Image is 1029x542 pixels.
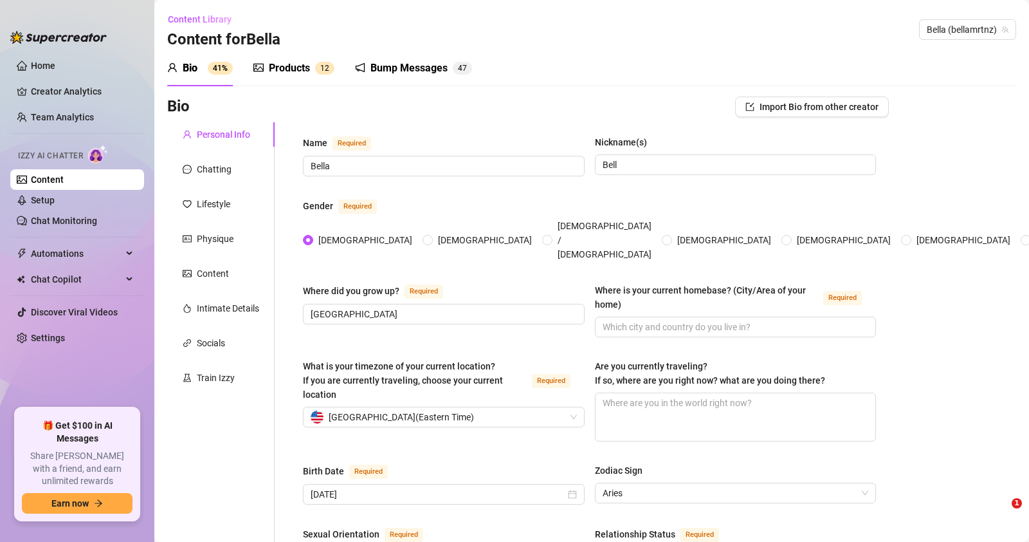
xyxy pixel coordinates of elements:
a: Home [31,61,55,71]
span: fire [183,304,192,313]
span: What is your timezone of your current location? If you are currently traveling, choose your curre... [303,361,503,400]
span: 1 [1012,498,1022,509]
span: [GEOGRAPHIC_DATA] ( Eastern Time ) [329,407,474,427]
span: [DEMOGRAPHIC_DATA] [313,233,417,247]
span: Required [405,285,443,299]
span: heart [183,200,192,209]
input: Where is your current homebase? (City/Area of your home) [603,320,866,334]
label: Sexual Orientation [303,527,437,542]
div: Products [269,61,310,76]
span: thunderbolt [17,248,27,259]
label: Name [303,135,385,151]
span: import [745,102,754,111]
span: Required [338,200,377,214]
a: Creator Analytics [31,81,134,102]
span: Required [385,528,423,542]
h3: Content for Bella [167,30,280,50]
span: team [1001,26,1009,33]
iframe: Intercom live chat [985,498,1016,529]
div: Chatting [197,162,232,176]
div: Personal Info [197,127,250,142]
input: Where did you grow up? [311,307,574,321]
span: user [183,130,192,139]
input: Name [311,159,574,173]
div: Intimate Details [197,301,259,315]
div: Zodiac Sign [595,463,642,478]
label: Birth Date [303,463,402,479]
div: Content [197,266,229,281]
label: Relationship Status [595,527,733,542]
a: Team Analytics [31,112,94,122]
button: Content Library [167,9,242,30]
div: Relationship Status [595,527,675,541]
span: [DEMOGRAPHIC_DATA] [433,233,537,247]
span: 1 [320,64,325,73]
span: Share [PERSON_NAME] with a friend, and earn unlimited rewards [22,450,132,488]
span: Izzy AI Chatter [18,150,83,162]
span: notification [355,62,365,73]
span: 🎁 Get $100 in AI Messages [22,420,132,445]
span: Bella (bellamrtnz) [927,20,1008,39]
span: message [183,165,192,174]
img: logo-BBDzfeDw.svg [10,31,107,44]
div: Sexual Orientation [303,527,379,541]
label: Zodiac Sign [595,463,651,478]
button: Import Bio from other creator [735,97,889,117]
span: idcard [183,234,192,243]
span: [DEMOGRAPHIC_DATA] [792,233,896,247]
span: picture [253,62,264,73]
img: us [311,411,323,424]
div: Physique [197,232,233,246]
span: arrow-right [94,499,103,508]
div: Where did you grow up? [303,284,399,298]
a: Setup [31,195,55,205]
span: Are you currently traveling? If so, where are you right now? what are you doing there? [595,361,825,386]
a: Discover Viral Videos [31,307,118,317]
a: Chat Monitoring [31,216,97,226]
span: Required [349,465,388,479]
div: Nickname(s) [595,135,647,149]
div: Bump Messages [370,61,448,76]
span: [DEMOGRAPHIC_DATA] [911,233,1015,247]
div: Gender [303,199,333,213]
span: Required [332,136,371,151]
span: 7 [462,64,467,73]
span: experiment [183,373,192,382]
div: Train Izzy [197,371,235,385]
span: Earn now [51,498,89,509]
span: 2 [325,64,329,73]
sup: 12 [315,62,334,75]
div: Where is your current homebase? (City/Area of your home) [595,283,819,312]
div: Bio [183,61,197,76]
span: Automations [31,243,122,264]
span: Required [823,291,862,305]
div: Socials [197,336,225,350]
label: Gender [303,198,391,214]
input: Birth Date [311,487,565,501]
span: [DEMOGRAPHIC_DATA] / [DEMOGRAPHIC_DATA] [552,219,657,261]
label: Nickname(s) [595,135,656,149]
input: Nickname(s) [603,158,866,172]
div: Name [303,136,327,150]
span: Import Bio from other creator [760,102,879,112]
span: [DEMOGRAPHIC_DATA] [672,233,776,247]
img: AI Chatter [88,145,108,164]
span: 4 [458,64,462,73]
span: Chat Copilot [31,269,122,290]
button: Earn nowarrow-right [22,493,132,514]
a: Content [31,174,64,185]
span: picture [183,269,192,278]
div: Birth Date [303,464,344,478]
img: Chat Copilot [17,275,25,284]
div: Lifestyle [197,197,230,211]
span: Required [680,528,719,542]
span: Content Library [168,14,232,24]
label: Where did you grow up? [303,283,457,299]
sup: 47 [453,62,472,75]
span: Required [532,374,570,388]
span: user [167,62,178,73]
span: Aries [603,483,869,503]
h3: Bio [167,97,190,117]
a: Settings [31,333,65,343]
span: link [183,339,192,348]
